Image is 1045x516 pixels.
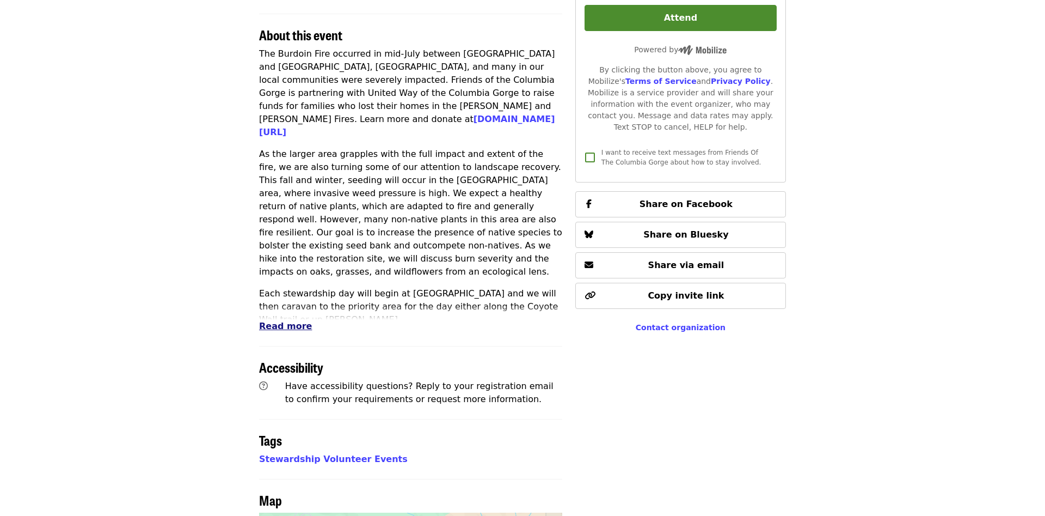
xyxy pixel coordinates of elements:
span: Accessibility [259,357,323,377]
button: Share via email [575,252,786,278]
span: Powered by [634,45,727,54]
a: Contact organization [636,323,726,332]
span: Have accessibility questions? Reply to your registration email to confirm your requirements or re... [285,381,554,404]
button: Share on Bluesky [575,222,786,248]
p: Each stewardship day will begin at [GEOGRAPHIC_DATA] and we will then caravan to the priority are... [259,287,562,326]
span: Copy invite link [648,290,724,301]
p: The Burdoin Fire occurred in mid-July between [GEOGRAPHIC_DATA] and [GEOGRAPHIC_DATA], [GEOGRAPHI... [259,47,562,139]
a: Terms of Service [625,77,697,86]
a: Privacy Policy [711,77,771,86]
button: Copy invite link [575,283,786,309]
p: As the larger area grapples with the full impact and extent of the fire, we are also turning some... [259,148,562,278]
span: About this event [259,25,342,44]
i: question-circle icon [259,381,268,391]
button: Attend [585,5,777,31]
span: Map [259,490,282,509]
div: By clicking the button above, you agree to Mobilize's and . Mobilize is a service provider and wi... [585,64,777,133]
a: Stewardship Volunteer Events [259,454,408,464]
span: Share on Bluesky [643,229,729,240]
span: Tags [259,430,282,450]
span: I want to receive text messages from Friends Of The Columbia Gorge about how to stay involved. [601,149,761,166]
span: Share via email [648,260,724,270]
button: Share on Facebook [575,191,786,217]
button: Read more [259,320,312,333]
img: Powered by Mobilize [678,45,727,55]
span: Share on Facebook [640,199,733,209]
span: Read more [259,321,312,331]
